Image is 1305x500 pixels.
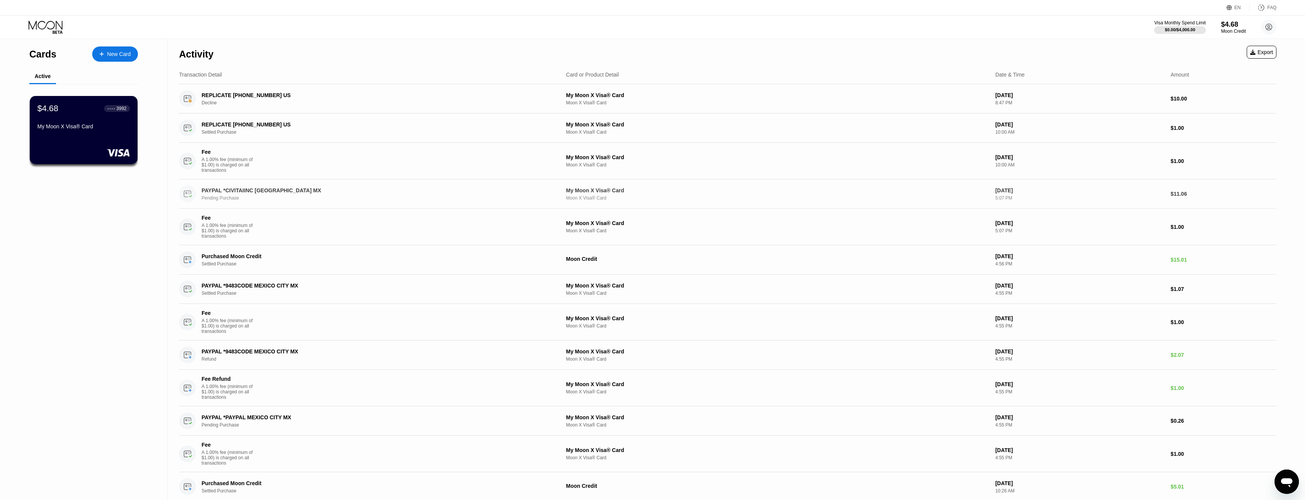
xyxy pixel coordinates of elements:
div: Cards [29,49,56,60]
div: REPLICATE [PHONE_NUMBER] USSettled PurchaseMy Moon X Visa® CardMoon X Visa® Card[DATE]10:00 AM$1.00 [179,113,1276,143]
div: My Moon X Visa® Card [566,283,990,289]
div: $2.07 [1170,352,1276,358]
div: 10:00 AM [995,162,1164,168]
div: FeeA 1.00% fee (minimum of $1.00) is charged on all transactionsMy Moon X Visa® CardMoon X Visa® ... [179,436,1276,472]
div: [DATE] [995,253,1164,259]
div: [DATE] [995,92,1164,98]
div: Moon X Visa® Card [566,195,990,201]
div: New Card [92,46,138,62]
div: 4:55 PM [995,356,1164,362]
div: $1.00 [1170,158,1276,164]
div: $1.07 [1170,286,1276,292]
div: PAYPAL *CIVITAIINC [GEOGRAPHIC_DATA] MX [202,187,520,193]
div: $11.06 [1170,191,1276,197]
div: Moon X Visa® Card [566,455,990,460]
div: Settled Purchase [202,129,544,135]
div: [DATE] [995,480,1164,486]
div: 10:26 AM [995,488,1164,494]
div: Visa Monthly Spend Limit$0.00/$4,000.00 [1154,20,1206,34]
div: $1.00 [1170,451,1276,457]
div: FeeA 1.00% fee (minimum of $1.00) is charged on all transactionsMy Moon X Visa® CardMoon X Visa® ... [179,209,1276,245]
div: $0.26 [1170,418,1276,424]
div: $1.00 [1170,224,1276,230]
div: A 1.00% fee (minimum of $1.00) is charged on all transactions [202,223,259,239]
div: My Moon X Visa® Card [566,220,990,226]
div: Decline [202,100,544,105]
div: [DATE] [995,187,1164,193]
div: Fee Refund [202,376,255,382]
iframe: Кнопка запуска окна обмена сообщениями [1275,470,1299,494]
div: PAYPAL *9483CODE MEXICO CITY MXRefundMy Moon X Visa® CardMoon X Visa® Card[DATE]4:55 PM$2.07 [179,340,1276,370]
div: Activity [179,49,213,60]
div: PAYPAL *9483CODE MEXICO CITY MX [202,348,520,355]
div: Moon Credit [566,483,990,489]
div: Refund [202,356,544,362]
div: $1.00 [1170,125,1276,131]
div: [DATE] [995,414,1164,420]
div: Settled Purchase [202,291,544,296]
div: Fee [202,310,255,316]
div: 10:00 AM [995,129,1164,135]
div: Active [35,73,51,79]
div: $4.68● ● ● ●3992My Moon X Visa® Card [30,96,138,164]
div: 3992 [116,106,126,111]
div: Moon X Visa® Card [566,422,990,428]
div: Purchased Moon CreditSettled PurchaseMoon Credit[DATE]4:56 PM$15.01 [179,245,1276,275]
div: Fee [202,149,255,155]
div: 4:55 PM [995,291,1164,296]
div: PAYPAL *CIVITAIINC [GEOGRAPHIC_DATA] MXPending PurchaseMy Moon X Visa® CardMoon X Visa® Card[DATE... [179,179,1276,209]
div: 8:47 PM [995,100,1164,105]
div: Moon Credit [1221,29,1246,34]
div: Purchased Moon Credit [202,480,520,486]
div: Visa Monthly Spend Limit [1154,20,1206,26]
div: My Moon X Visa® Card [566,447,990,453]
div: [DATE] [995,381,1164,387]
div: $10.00 [1170,96,1276,102]
div: FeeA 1.00% fee (minimum of $1.00) is charged on all transactionsMy Moon X Visa® CardMoon X Visa® ... [179,143,1276,179]
div: Fee RefundA 1.00% fee (minimum of $1.00) is charged on all transactionsMy Moon X Visa® CardMoon X... [179,370,1276,406]
div: $0.00 / $4,000.00 [1165,27,1195,32]
div: Export [1250,49,1273,55]
div: My Moon X Visa® Card [37,123,130,129]
div: My Moon X Visa® Card [566,348,990,355]
div: My Moon X Visa® Card [566,381,990,387]
div: EN [1227,4,1250,11]
div: REPLICATE [PHONE_NUMBER] USDeclineMy Moon X Visa® CardMoon X Visa® Card[DATE]8:47 PM$10.00 [179,84,1276,113]
div: Card or Product Detail [566,72,619,78]
div: My Moon X Visa® Card [566,92,990,98]
div: My Moon X Visa® Card [566,315,990,321]
div: $4.68 [1221,21,1246,29]
div: Moon X Visa® Card [566,162,990,168]
div: Moon X Visa® Card [566,356,990,362]
div: $5.01 [1170,484,1276,490]
div: FeeA 1.00% fee (minimum of $1.00) is charged on all transactionsMy Moon X Visa® CardMoon X Visa® ... [179,304,1276,340]
div: FAQ [1267,5,1276,10]
div: Export [1247,46,1276,59]
div: 5:07 PM [995,195,1164,201]
div: ● ● ● ● [107,107,115,110]
div: Transaction Detail [179,72,222,78]
div: 4:55 PM [995,422,1164,428]
div: $4.68Moon Credit [1221,21,1246,34]
div: [DATE] [995,220,1164,226]
div: [DATE] [995,315,1164,321]
div: 5:07 PM [995,228,1164,233]
div: 4:55 PM [995,323,1164,329]
div: A 1.00% fee (minimum of $1.00) is charged on all transactions [202,318,259,334]
div: Moon X Visa® Card [566,100,990,105]
div: Pending Purchase [202,195,544,201]
div: Fee [202,442,255,448]
div: [DATE] [995,447,1164,453]
div: Moon X Visa® Card [566,228,990,233]
div: My Moon X Visa® Card [566,414,990,420]
div: 4:55 PM [995,389,1164,395]
div: Amount [1170,72,1189,78]
div: PAYPAL *9483CODE MEXICO CITY MX [202,283,520,289]
div: My Moon X Visa® Card [566,154,990,160]
div: REPLICATE [PHONE_NUMBER] US [202,92,520,98]
div: Pending Purchase [202,422,544,428]
div: [DATE] [995,283,1164,289]
div: Moon X Visa® Card [566,291,990,296]
div: $1.00 [1170,319,1276,325]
